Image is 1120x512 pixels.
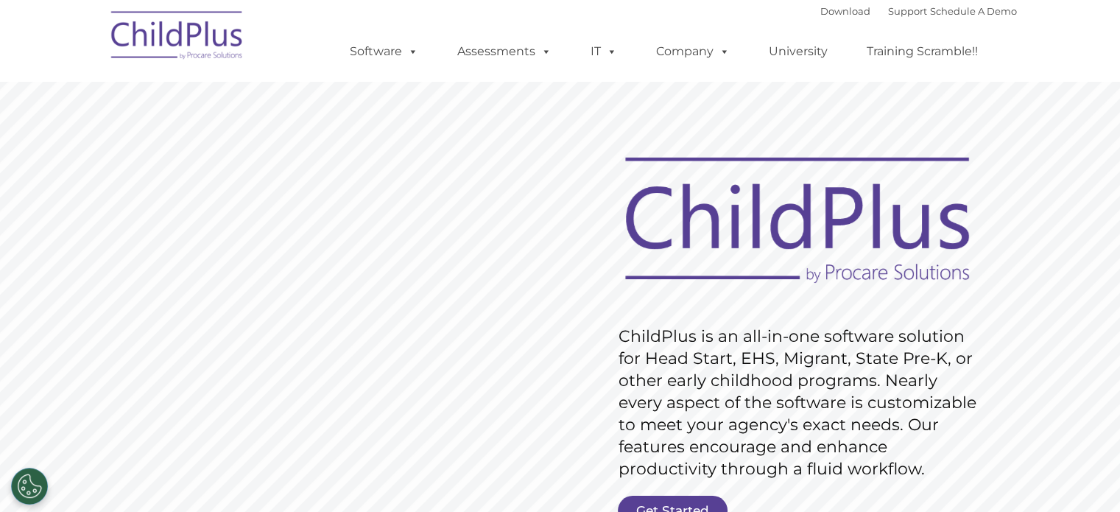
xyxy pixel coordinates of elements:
[641,37,744,66] a: Company
[443,37,566,66] a: Assessments
[820,5,870,17] a: Download
[754,37,842,66] a: University
[576,37,632,66] a: IT
[104,1,251,74] img: ChildPlus by Procare Solutions
[335,37,433,66] a: Software
[820,5,1017,17] font: |
[619,326,984,480] rs-layer: ChildPlus is an all-in-one software solution for Head Start, EHS, Migrant, State Pre-K, or other ...
[888,5,927,17] a: Support
[930,5,1017,17] a: Schedule A Demo
[11,468,48,505] button: Cookies Settings
[852,37,993,66] a: Training Scramble!!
